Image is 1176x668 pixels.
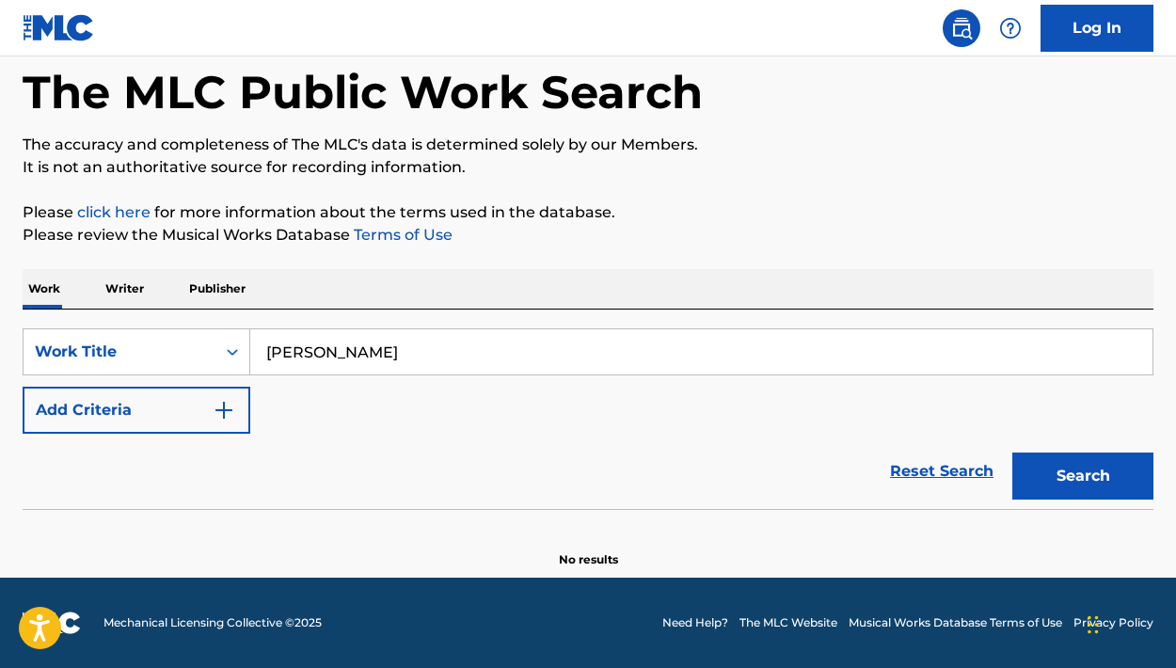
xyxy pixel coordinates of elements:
a: Need Help? [662,614,728,631]
iframe: Chat Widget [1082,578,1176,668]
button: Add Criteria [23,387,250,434]
h1: The MLC Public Work Search [23,64,703,120]
p: The accuracy and completeness of The MLC's data is determined solely by our Members. [23,134,1153,156]
a: Log In [1041,5,1153,52]
img: MLC Logo [23,14,95,41]
img: 9d2ae6d4665cec9f34b9.svg [213,399,235,421]
img: logo [23,612,81,634]
img: help [999,17,1022,40]
p: No results [559,529,618,568]
a: Terms of Use [350,226,453,244]
p: Please review the Musical Works Database [23,224,1153,247]
a: Musical Works Database Terms of Use [849,614,1062,631]
img: search [950,17,973,40]
a: click here [77,203,151,221]
a: The MLC Website [739,614,837,631]
span: Mechanical Licensing Collective © 2025 [103,614,322,631]
p: Work [23,269,66,309]
p: Publisher [183,269,251,309]
div: Work Title [35,341,204,363]
a: Public Search [943,9,980,47]
button: Search [1012,453,1153,500]
a: Privacy Policy [1073,614,1153,631]
p: Please for more information about the terms used in the database. [23,201,1153,224]
p: Writer [100,269,150,309]
div: Help [992,9,1029,47]
form: Search Form [23,328,1153,509]
a: Reset Search [881,451,1003,492]
p: It is not an authoritative source for recording information. [23,156,1153,179]
div: Drag [1088,596,1099,653]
